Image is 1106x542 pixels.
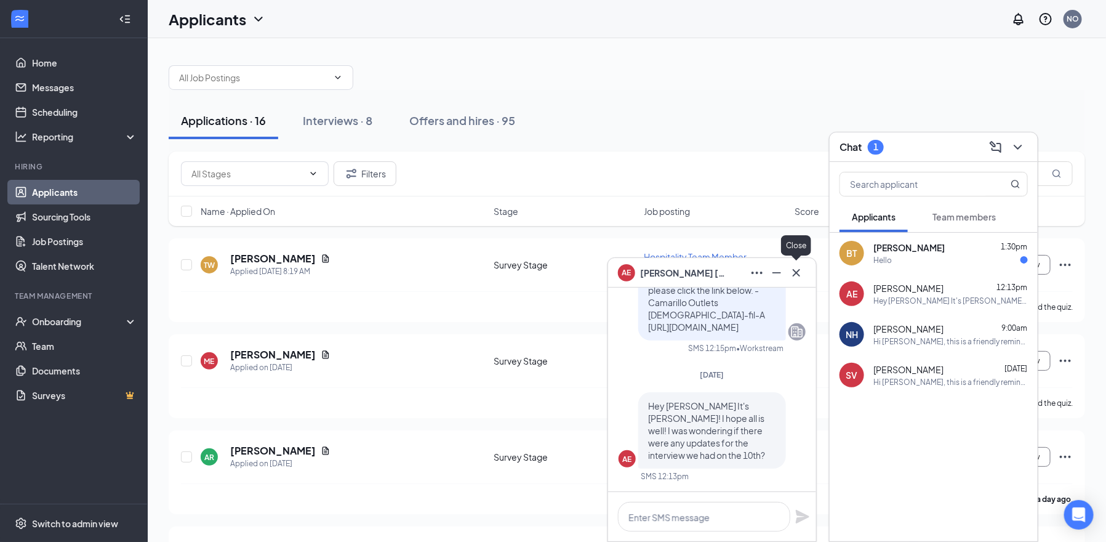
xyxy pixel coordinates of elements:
svg: QuestionInfo [1038,12,1053,26]
button: Cross [787,263,806,283]
a: Home [32,51,137,75]
h5: [PERSON_NAME] [230,348,316,362]
svg: Notifications [1011,12,1026,26]
a: Messages [32,75,137,100]
div: Onboarding [32,315,127,328]
a: Team [32,334,137,358]
button: ComposeMessage [986,137,1006,157]
span: 1:30pm [1001,242,1027,251]
div: NH [846,328,858,341]
input: All Stages [191,167,303,180]
div: Hey [PERSON_NAME] It's [PERSON_NAME]! I hope all is well! I was wondering if there were any updat... [873,296,1028,306]
svg: ChevronDown [1011,140,1025,155]
a: Sourcing Tools [32,204,137,229]
span: Hey [PERSON_NAME] It's [PERSON_NAME]! I hope all is well! I was wondering if there were any updat... [648,400,765,461]
button: ChevronDown [1008,137,1028,157]
div: Switch to admin view [32,517,118,530]
div: Reporting [32,131,138,143]
span: Applicants [852,211,896,222]
svg: Company [790,325,804,339]
div: Survey Stage [494,451,637,463]
svg: Filter [344,166,359,181]
div: AE [623,454,632,464]
div: Survey Stage [494,355,637,367]
span: [PERSON_NAME] [873,282,944,294]
svg: Ellipses [1058,450,1073,464]
svg: Minimize [769,265,784,280]
button: Ellipses [747,263,767,283]
span: • Workstream [736,343,783,354]
svg: Collapse [119,13,131,25]
span: [DATE] [1004,364,1027,373]
div: Hiring [15,161,135,172]
div: Team Management [15,291,135,301]
span: Name · Applied On [201,205,275,217]
input: Search applicant [840,172,986,196]
span: [DATE] [700,370,724,379]
div: AE [846,288,857,300]
div: Applications · 16 [181,113,266,128]
div: SMS 12:15pm [688,343,736,354]
div: SMS 12:13pm [641,471,689,482]
div: TW [204,260,215,270]
div: Applied [DATE] 8:19 AM [230,265,331,278]
div: Close [781,235,811,256]
span: [PERSON_NAME] [PERSON_NAME] [640,266,726,280]
div: Applied on [DATE] [230,458,331,470]
svg: Analysis [15,131,27,143]
h3: Chat [840,140,862,154]
svg: Document [321,350,331,360]
div: NO [1067,14,1079,24]
span: Team members [932,211,996,222]
svg: WorkstreamLogo [14,12,26,25]
a: Talent Network [32,254,137,278]
input: All Job Postings [179,71,328,84]
span: [PERSON_NAME] [873,241,945,254]
svg: UserCheck [15,315,27,328]
a: Job Postings [32,229,137,254]
div: Open Intercom Messenger [1064,500,1094,530]
a: Applicants [32,180,137,204]
div: Hello [873,255,892,265]
div: Interviews · 8 [303,113,372,128]
h5: [PERSON_NAME] [230,444,316,458]
a: Scheduling [32,100,137,124]
svg: Plane [795,509,810,524]
div: Hi [PERSON_NAME], this is a friendly reminder. Your interview with [DEMOGRAPHIC_DATA]-fil-A for H... [873,377,1028,387]
svg: MagnifyingGlass [1011,179,1020,189]
div: Hi [PERSON_NAME], this is a friendly reminder. Your interview with [DEMOGRAPHIC_DATA]-fil-A for H... [873,336,1028,347]
svg: Ellipses [1058,354,1073,368]
svg: ChevronDown [308,169,318,179]
svg: Ellipses [1058,257,1073,272]
div: Offers and hires · 95 [409,113,515,128]
span: Score [795,205,819,217]
span: Job posting [644,205,691,217]
svg: Settings [15,517,27,530]
svg: Document [321,446,331,456]
svg: Document [321,254,331,264]
h5: [PERSON_NAME] [230,252,316,265]
svg: MagnifyingGlass [1052,169,1062,179]
span: [PERSON_NAME] [873,323,944,335]
svg: ChevronDown [251,12,266,26]
div: AR [204,452,214,463]
svg: Ellipses [750,265,764,280]
h1: Applicants [169,9,246,30]
span: 9:00am [1001,323,1027,333]
svg: ComposeMessage [988,140,1003,155]
span: Stage [494,205,519,217]
button: Minimize [767,263,787,283]
span: [PERSON_NAME] [873,363,944,376]
span: 12:13pm [996,283,1027,292]
svg: Cross [789,265,804,280]
svg: ChevronDown [333,73,343,83]
a: Documents [32,358,137,383]
b: a day ago [1036,495,1071,504]
div: BT [847,247,857,259]
div: SV [846,369,858,381]
button: Filter Filters [334,161,396,186]
span: Hospitality Team Member [644,251,747,262]
div: Applied on [DATE] [230,362,331,374]
div: 1 [873,142,878,152]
